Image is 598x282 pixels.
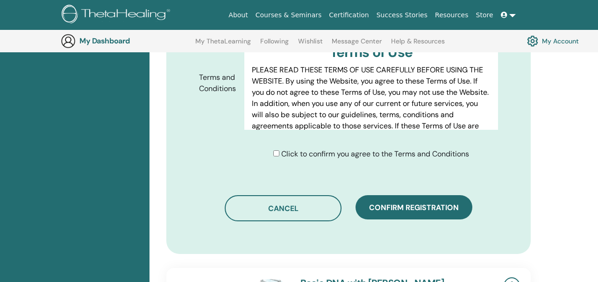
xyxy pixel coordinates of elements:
[527,33,579,49] a: My Account
[391,37,445,52] a: Help & Resources
[252,44,491,61] h3: Terms of Use
[252,7,326,24] a: Courses & Seminars
[79,36,173,45] h3: My Dashboard
[195,37,251,52] a: My ThetaLearning
[225,7,251,24] a: About
[281,149,469,159] span: Click to confirm you agree to the Terms and Conditions
[325,7,372,24] a: Certification
[298,37,323,52] a: Wishlist
[268,204,299,213] span: Cancel
[260,37,289,52] a: Following
[369,203,459,212] span: Confirm registration
[61,34,76,49] img: generic-user-icon.jpg
[252,64,491,154] p: PLEASE READ THESE TERMS OF USE CAREFULLY BEFORE USING THE WEBSITE. By using the Website, you agre...
[373,7,431,24] a: Success Stories
[356,195,472,219] button: Confirm registration
[192,69,244,98] label: Terms and Conditions
[472,7,497,24] a: Store
[225,195,342,221] button: Cancel
[332,37,382,52] a: Message Center
[527,33,538,49] img: cog.svg
[431,7,472,24] a: Resources
[62,5,173,26] img: logo.png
